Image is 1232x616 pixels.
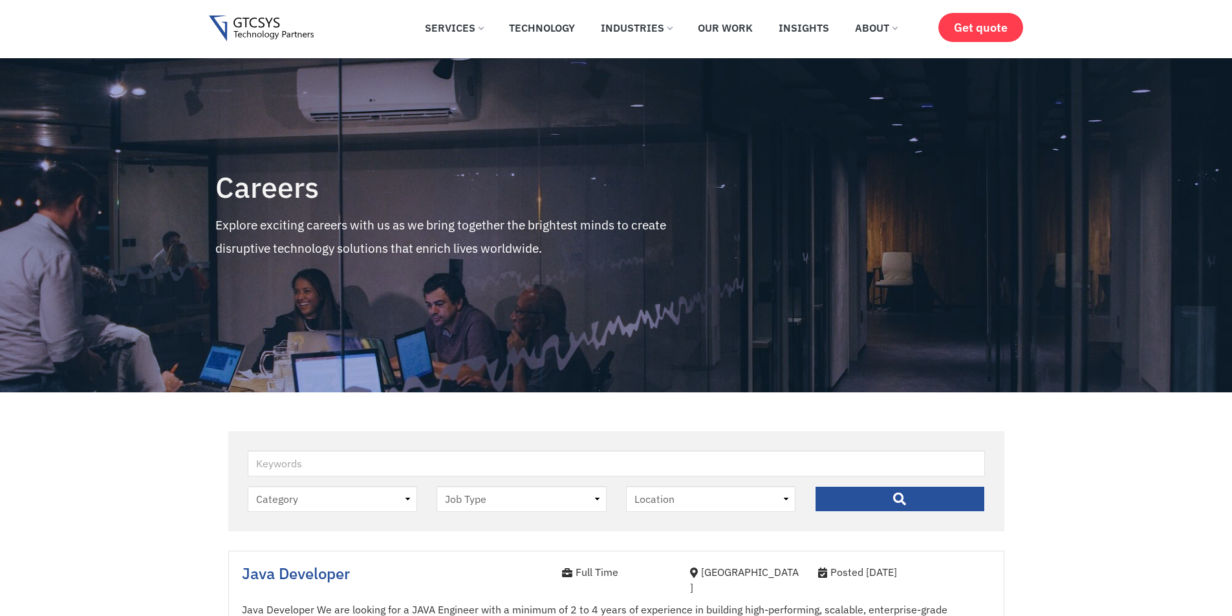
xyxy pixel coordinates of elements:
[562,564,671,580] div: Full Time
[938,13,1023,42] a: Get quote
[415,14,493,42] a: Services
[215,171,712,204] h4: Careers
[499,14,585,42] a: Technology
[248,451,985,476] input: Keywords
[688,14,762,42] a: Our Work
[209,16,314,42] img: Gtcsys logo
[215,213,712,260] p: Explore exciting careers with us as we bring together the brightest minds to create disruptive te...
[815,486,985,512] input: 
[986,361,1219,558] iframe: chat widget
[954,21,1008,34] span: Get quote
[591,14,682,42] a: Industries
[818,564,991,580] div: Posted [DATE]
[769,14,839,42] a: Insights
[242,563,350,584] a: Java Developer
[690,564,799,595] div: [GEOGRAPHIC_DATA]
[1178,564,1219,603] iframe: chat widget
[845,14,907,42] a: About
